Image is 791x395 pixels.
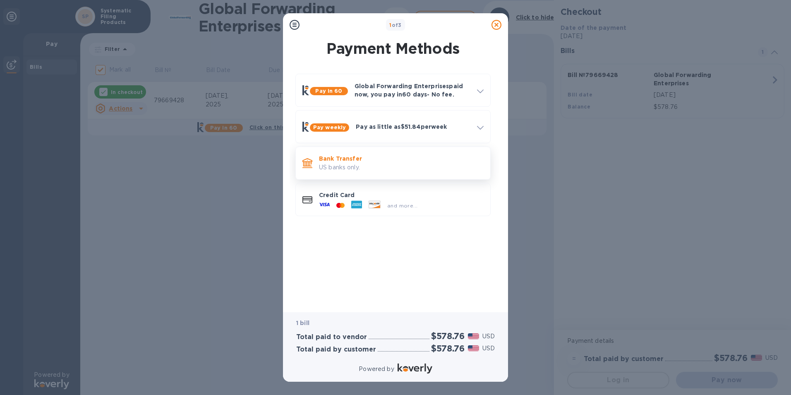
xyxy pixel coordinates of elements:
img: USD [468,333,479,339]
h3: Total paid by customer [296,346,376,354]
p: US banks only. [319,163,484,172]
b: of 3 [389,22,402,28]
img: USD [468,345,479,351]
b: 1 bill [296,320,309,326]
p: Powered by [359,365,394,373]
b: Pay weekly [313,124,346,130]
p: USD [482,344,495,353]
h2: $578.76 [431,343,465,354]
span: and more... [387,202,417,209]
b: Pay in 60 [315,88,342,94]
h3: Total paid to vendor [296,333,367,341]
span: 1 [389,22,391,28]
p: Credit Card [319,191,484,199]
h2: $578.76 [431,331,465,341]
p: USD [482,332,495,341]
p: Pay as little as $51.84 per week [356,123,470,131]
h1: Payment Methods [294,40,492,57]
p: Bank Transfer [319,154,484,163]
p: Global Forwarding Enterprises paid now, you pay in 60 days - No fee. [355,82,470,99]
img: Logo [398,364,432,373]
